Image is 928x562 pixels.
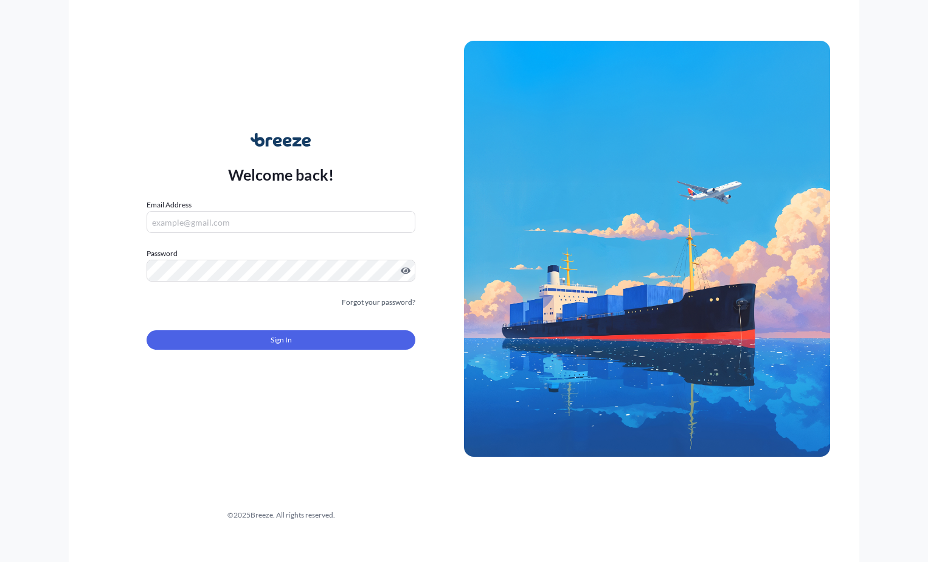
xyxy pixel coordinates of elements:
[342,296,415,308] a: Forgot your password?
[464,41,830,457] img: Ship illustration
[147,211,415,233] input: example@gmail.com
[147,330,415,350] button: Sign In
[147,199,192,211] label: Email Address
[401,266,410,276] button: Show password
[98,509,464,521] div: © 2025 Breeze. All rights reserved.
[147,248,415,260] label: Password
[271,334,292,346] span: Sign In
[228,165,334,184] p: Welcome back!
